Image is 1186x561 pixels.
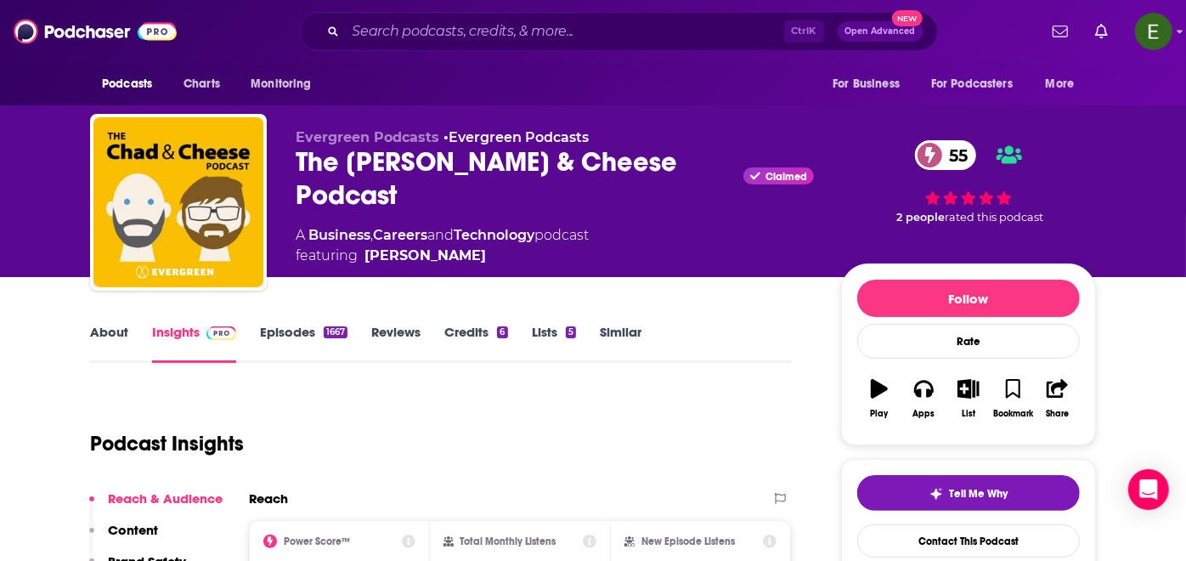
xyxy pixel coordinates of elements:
button: tell me why sparkleTell Me Why [857,475,1080,511]
button: Play [857,368,901,429]
h2: New Episode Listens [641,535,735,547]
button: Share [1036,368,1080,429]
span: featuring [296,246,589,266]
button: Reach & Audience [89,490,223,522]
span: Logged in as Emily.Kaplan [1135,13,1172,50]
div: Share [1046,409,1069,419]
div: A podcast [296,225,589,266]
img: The Chad & Cheese Podcast [93,117,263,287]
a: Careers [373,227,427,243]
span: New [892,10,923,26]
span: Open Advanced [845,27,916,36]
a: About [90,324,128,363]
span: Tell Me Why [950,487,1008,501]
button: open menu [821,68,921,100]
h2: Power Score™ [284,535,350,547]
img: User Profile [1135,13,1172,50]
div: Search podcasts, credits, & more... [299,12,938,51]
div: 55 2 peoplerated this podcast [841,129,1096,235]
span: and [427,227,454,243]
div: List [962,409,975,419]
div: 6 [497,326,507,338]
div: Rate [857,324,1080,359]
div: 5 [566,326,576,338]
h2: Reach [249,490,288,507]
button: Open AdvancedNew [838,21,923,42]
a: Technology [454,227,534,243]
button: open menu [239,68,333,100]
a: Contact This Podcast [857,524,1080,558]
button: Show profile menu [1135,13,1172,50]
a: Episodes1667 [260,324,347,363]
span: 2 people [896,211,945,224]
div: 1667 [324,326,347,338]
span: Podcasts [102,72,152,96]
span: For Podcasters [931,72,1013,96]
h2: Total Monthly Listens [460,535,556,547]
button: Apps [901,368,946,429]
span: For Business [833,72,900,96]
span: Evergreen Podcasts [296,129,439,145]
a: Show notifications dropdown [1046,17,1075,46]
a: Similar [600,324,641,363]
button: Bookmark [991,368,1035,429]
div: Apps [913,409,935,419]
a: Evergreen Podcasts [449,129,589,145]
h1: Podcast Insights [90,431,244,456]
button: List [946,368,991,429]
button: open menu [920,68,1037,100]
img: Podchaser Pro [206,326,236,340]
a: Credits6 [444,324,507,363]
img: Podchaser - Follow, Share and Rate Podcasts [14,15,177,48]
button: Follow [857,280,1080,317]
span: • [443,129,589,145]
a: Lists5 [532,324,576,363]
span: 55 [932,140,976,170]
span: Monitoring [251,72,311,96]
div: Bookmark [993,409,1033,419]
a: Reviews [371,324,421,363]
a: Charts [172,68,230,100]
a: InsightsPodchaser Pro [152,324,236,363]
p: Reach & Audience [108,490,223,507]
span: , [370,227,373,243]
div: Open Intercom Messenger [1128,469,1169,510]
a: Chad Sowash [364,246,486,266]
span: More [1046,72,1075,96]
span: Claimed [765,173,807,181]
span: Ctrl K [784,20,824,42]
span: rated this podcast [945,211,1043,224]
a: Show notifications dropdown [1088,17,1115,46]
p: Content [108,522,158,538]
div: Play [871,409,889,419]
span: Charts [184,72,220,96]
button: open menu [90,68,174,100]
img: tell me why sparkle [929,487,943,501]
a: Business [308,227,370,243]
button: open menu [1034,68,1096,100]
input: Search podcasts, credits, & more... [346,18,784,45]
button: Content [89,522,158,553]
a: 55 [915,140,976,170]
